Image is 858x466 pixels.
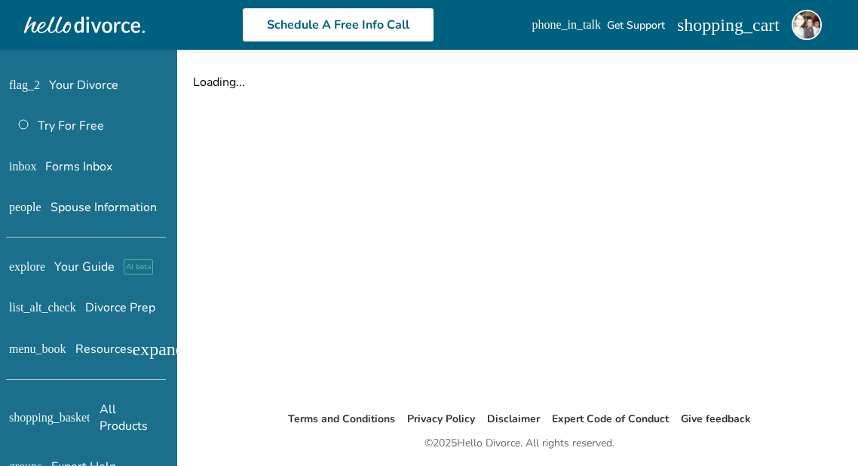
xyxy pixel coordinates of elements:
span: expand_more [139,340,157,358]
li: Disclaimer [487,410,540,428]
img: Sofiya Taskova [792,10,822,40]
a: Schedule A Free Info Call [313,8,505,42]
span: flag_2 [9,79,21,91]
span: groups [9,444,21,456]
span: inbox [9,161,21,173]
div: © 2025 Hello Divorce. All rights reserved. [424,434,614,452]
div: Loading... [193,74,846,90]
a: Terms and Conditions [288,412,395,426]
span: Forms Inbox [30,158,97,175]
span: explore [9,261,21,273]
span: Resources [9,341,87,357]
span: people [9,201,21,213]
span: shopping_cart [761,16,780,34]
li: Give feedback [681,410,751,428]
span: phone_in_talk [673,19,685,31]
a: phone_in_talkGet Support [673,18,749,32]
a: Expert Code of Conduct [552,412,669,426]
span: AI beta [100,259,129,274]
span: shopping_basket [9,403,21,415]
span: menu_book [9,343,21,355]
span: list_alt_check [9,302,21,314]
span: Get Support [691,18,749,32]
a: Privacy Policy [407,412,475,426]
